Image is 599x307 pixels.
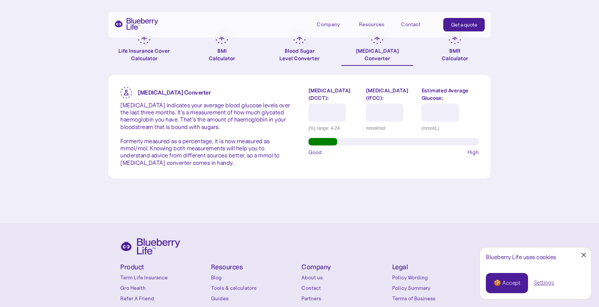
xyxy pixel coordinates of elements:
a: BMRCalculator [419,31,491,66]
a: Get a quote [443,18,485,31]
a: Life Insurance Cover Calculator [108,31,180,66]
a: Terms of Business [392,295,479,302]
a: Guides [211,295,298,302]
div: (%) range: 4-24 [308,125,360,132]
label: [MEDICAL_DATA] (DCCT): [308,87,360,102]
a: Blog [211,274,298,281]
a: BMICalculator [186,31,258,66]
a: Settings [534,279,554,287]
a: Blood SugarLevel Converter [264,31,335,66]
a: Policy Summary [392,284,479,292]
div: Life Insurance Cover Calculator [108,47,180,62]
strong: [MEDICAL_DATA] Converter [138,89,211,96]
div: Blood Sugar Level Converter [279,47,320,62]
div: Company [317,21,340,28]
div: Get a quote [451,21,477,28]
h4: Resources [211,264,298,271]
h4: Legal [392,264,479,271]
div: Blueberry Life uses cookies [486,254,585,261]
div: BMR Calculator [442,47,468,62]
div: Resources [359,21,384,28]
div: 🍪 Accept [494,279,520,287]
label: [MEDICAL_DATA] (IFCC): [366,87,416,102]
a: Contact [401,18,435,30]
div: Company [317,18,350,30]
a: home [114,18,158,30]
a: Gro Health [120,284,207,292]
a: Contact [301,284,388,292]
a: Policy Wording [392,274,479,281]
div: Resources [359,18,392,30]
h4: Company [301,264,388,271]
div: BMI Calculator [209,47,235,62]
a: Close Cookie Popup [576,248,591,263]
div: (mmol/L) [422,125,479,132]
a: [MEDICAL_DATA]Converter [341,31,413,66]
a: Tools & calculators [211,284,298,292]
a: Refer A Friend [120,295,207,302]
div: [MEDICAL_DATA] Converter [356,47,399,62]
span: Good [308,148,322,156]
h4: Product [120,264,207,271]
div: Contact [401,21,420,28]
div: mmol/mol [366,125,416,132]
p: [MEDICAL_DATA] indicates your average blood glucose levels over the last three months. It’s a mea... [120,102,291,166]
a: 🍪 Accept [486,273,528,293]
a: Term Life Insurance [120,274,207,281]
span: High [468,148,479,156]
label: Estimated Average Glucose: [422,87,479,102]
a: About us [301,274,388,281]
a: Partners [301,295,388,302]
